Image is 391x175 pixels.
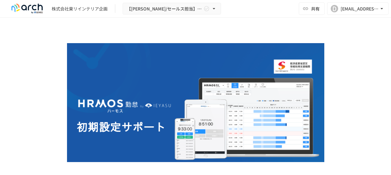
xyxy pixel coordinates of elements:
[311,5,320,12] span: 共有
[327,2,389,15] button: D[EMAIL_ADDRESS][DOMAIN_NAME]
[67,43,324,169] img: GdztLVQAPnGLORo409ZpmnRQckwtTrMz8aHIKJZF2AQ
[52,6,108,12] div: 株式会社東リインテリア企画
[341,5,379,13] div: [EMAIL_ADDRESS][DOMAIN_NAME]
[123,3,221,15] button: 【[PERSON_NAME]/セールス担当】株式会社東リインテリア企画様_初期設定サポート
[7,4,47,14] img: logo-default@2x-9cf2c760.svg
[331,5,338,12] div: D
[299,2,325,15] button: 共有
[127,5,202,13] span: 【[PERSON_NAME]/セールス担当】株式会社東リインテリア企画様_初期設定サポート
